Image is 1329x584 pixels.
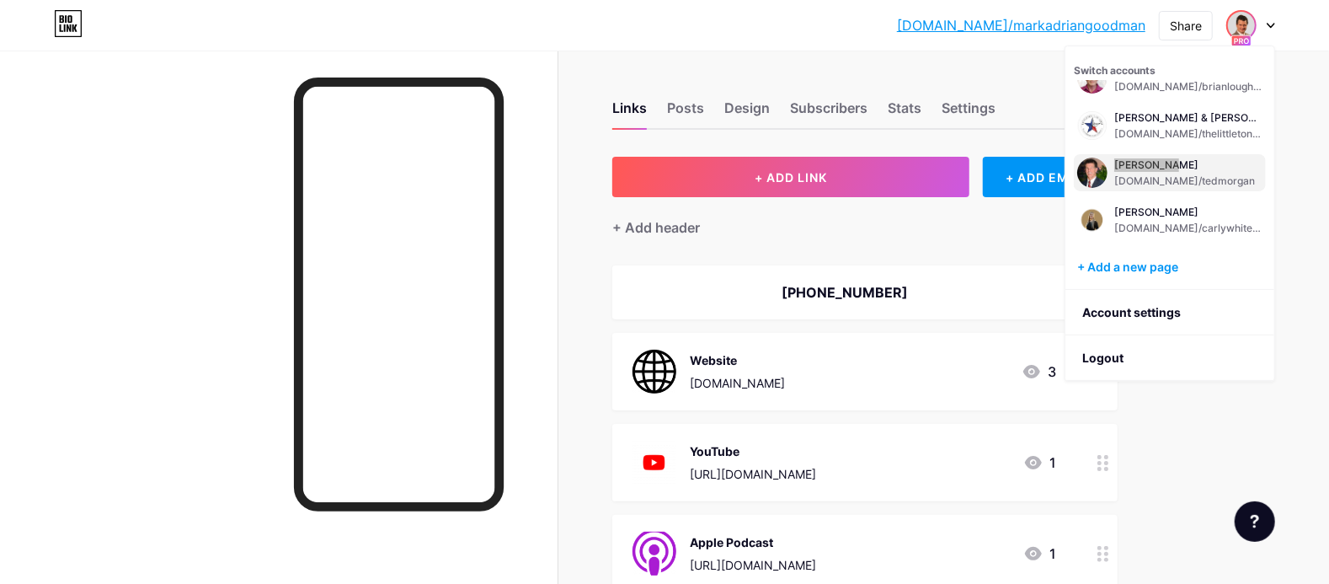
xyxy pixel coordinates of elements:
img: thelegalpodcast [1228,12,1255,39]
div: 1 [1023,453,1057,473]
img: Apple Podcast [632,532,676,576]
a: Account settings [1065,290,1274,335]
div: [URL][DOMAIN_NAME] [690,556,816,574]
div: [DOMAIN_NAME]/thelittletonlawfirm [1114,127,1262,141]
div: Posts [667,98,704,128]
div: + ADD EMBED [983,157,1117,197]
div: 3 [1022,362,1057,382]
div: [PERSON_NAME] & [PERSON_NAME] [1114,111,1262,125]
div: [DOMAIN_NAME]/brianloughrin [1114,80,1262,94]
button: + ADD LINK [612,157,970,197]
div: + Add a new page [1077,259,1266,276]
img: YouTube [632,441,676,485]
div: YouTube [690,442,816,460]
div: [URL][DOMAIN_NAME] [690,465,816,483]
div: [DOMAIN_NAME] [690,374,785,392]
div: Subscribers [790,98,867,128]
div: [DOMAIN_NAME]/carlywhiteside [1114,222,1262,235]
img: thelegalpodcast [1077,110,1107,141]
img: thelegalpodcast [1077,158,1107,188]
div: + Add header [612,217,700,238]
span: + ADD LINK [755,170,827,185]
div: 1 [1023,544,1057,564]
div: [DOMAIN_NAME]/tedmorgan [1114,174,1255,188]
img: thelegalpodcast [1077,205,1107,235]
li: Logout [1065,335,1274,381]
div: Website [690,351,785,369]
div: [PHONE_NUMBER] [632,282,1057,303]
span: Switch accounts [1074,64,1156,77]
a: [DOMAIN_NAME]/markadriangoodman [897,15,1145,35]
img: Website [632,350,676,394]
div: Links [612,98,647,128]
div: Stats [888,98,921,128]
div: Apple Podcast [690,533,816,551]
div: [PERSON_NAME] [1114,158,1255,172]
div: [PERSON_NAME] [1114,206,1262,219]
div: Settings [942,98,995,128]
div: Design [724,98,770,128]
div: Share [1170,17,1202,35]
